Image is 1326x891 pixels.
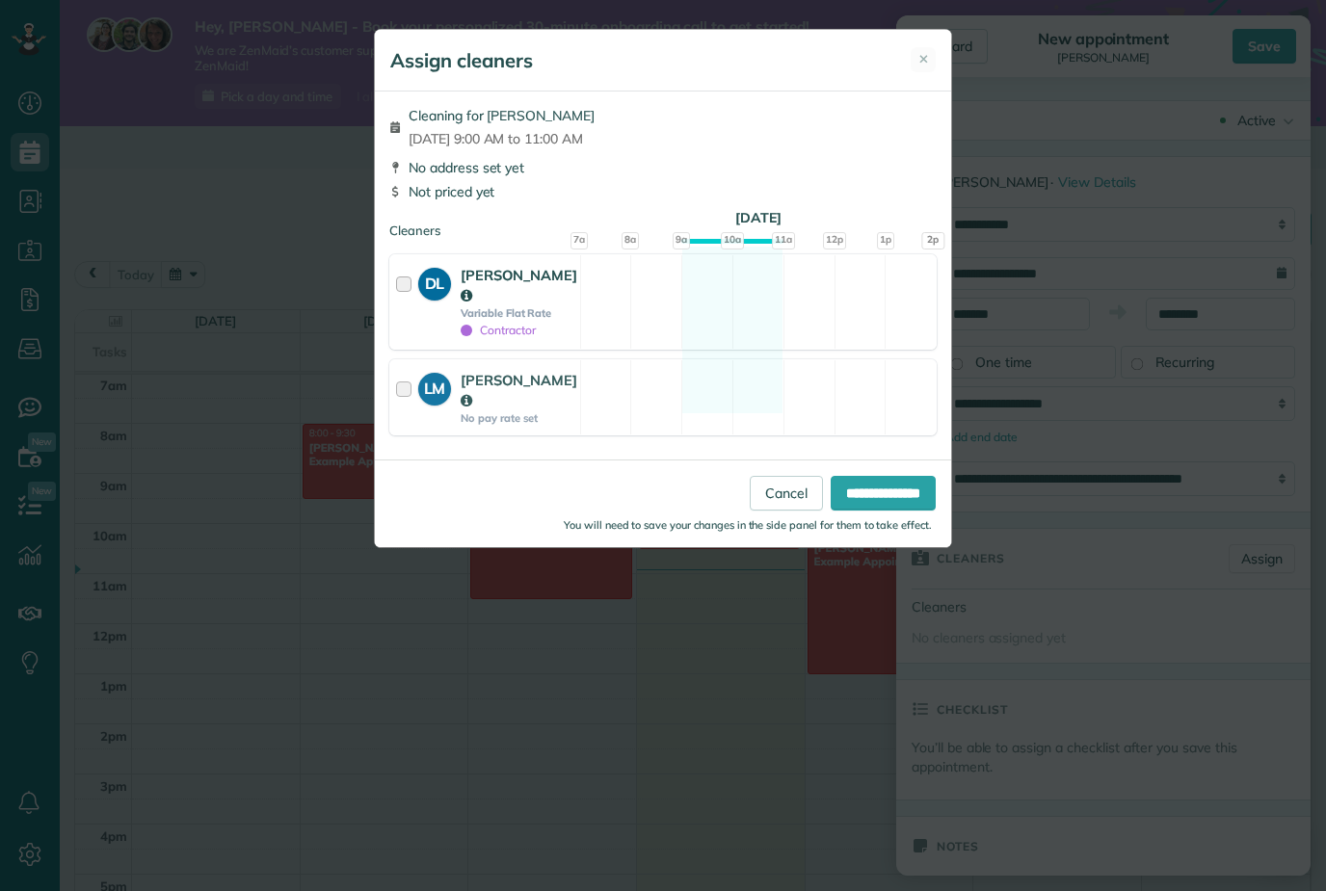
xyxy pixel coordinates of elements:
[409,129,595,148] span: [DATE] 9:00 AM to 11:00 AM
[461,266,577,304] strong: [PERSON_NAME]
[389,158,937,177] div: No address set yet
[461,306,577,320] strong: Variable Flat Rate
[461,411,577,425] strong: No pay rate set
[390,47,533,74] h5: Assign cleaners
[461,323,536,337] span: Contractor
[418,268,451,295] strong: DL
[750,476,823,511] a: Cancel
[564,518,932,532] small: You will need to save your changes in the side panel for them to take effect.
[389,182,937,201] div: Not priced yet
[418,373,451,400] strong: LM
[409,106,595,125] span: Cleaning for [PERSON_NAME]
[389,222,937,227] div: Cleaners
[461,371,577,409] strong: [PERSON_NAME]
[918,50,929,68] span: ✕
